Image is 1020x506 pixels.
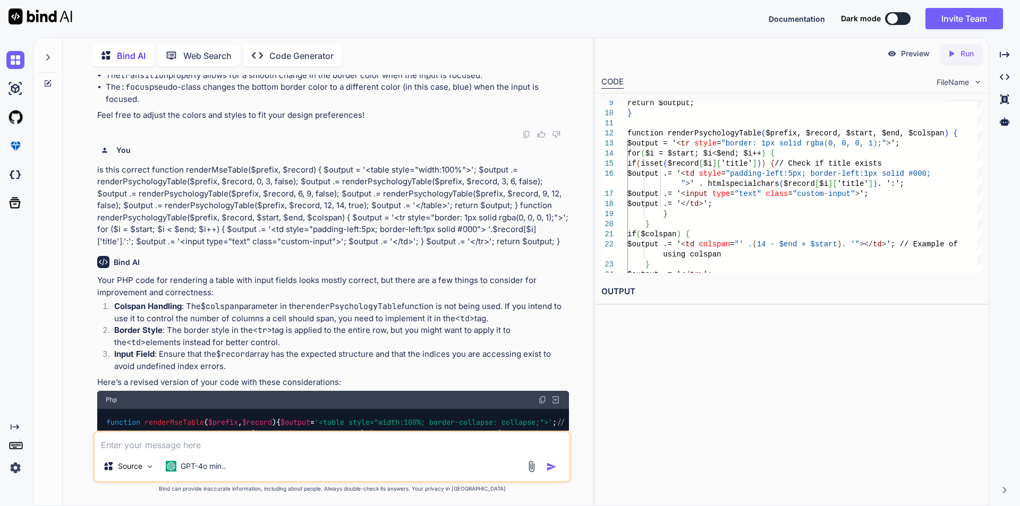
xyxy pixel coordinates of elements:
span: '<table style="width:100%; border-collapse: collapse;">' [314,418,552,427]
span: tr [681,139,690,148]
div: 23 [601,260,614,270]
p: Web Search [183,49,232,62]
span: ( [752,240,756,248]
img: chat [6,51,24,69]
span: [ [717,159,721,168]
code: renderPsychologyTable [301,301,402,312]
span: Dark mode [841,13,881,24]
span: ( [641,149,645,158]
span: Documentation [769,14,825,23]
div: 11 [601,118,614,128]
span: 0, 0, 0, 1 [828,139,873,148]
div: 24 [601,270,614,280]
div: 21 [601,229,614,239]
span: ] [712,159,716,168]
span: $output .= ' [627,169,681,178]
strong: Colspan Handling [114,301,182,311]
span: '; [703,270,712,279]
span: < [712,149,716,158]
button: Documentation [769,13,825,24]
span: > [685,179,690,188]
span: ) [837,240,841,248]
span: ] [868,179,872,188]
div: 15 [601,159,614,169]
span: ( [663,159,667,168]
span: td [685,240,694,248]
span: $prefix [208,418,238,427]
div: 13 [601,139,614,149]
h6: You [116,145,131,156]
span: } [627,109,632,117]
span: ( [636,159,640,168]
p: is this correct function renderMseTable($prefix, $record) { $output = '<table style="width:100%">... [97,164,569,248]
span: if [627,230,636,238]
span: "' . [734,240,752,248]
span: renderPsychologyTable [161,428,250,438]
span: " [681,179,685,188]
div: 17 [601,189,614,199]
code: $record [216,349,250,359]
p: Bind AI [117,49,146,62]
div: 10 [601,108,614,118]
span: . '" [841,240,860,248]
span: "border: 1px solid rgba [721,139,823,148]
p: : Ensure that the array has the expected structure and that the indices you are accessing exist t... [114,348,569,372]
span: ' . htmlspecialchars [690,179,779,188]
span: $i = $start; $i [645,149,712,158]
img: like [537,130,546,139]
span: < [681,190,685,198]
span: } [663,210,667,218]
span: [ [815,179,819,188]
div: 14 [601,149,614,159]
span: renderPsychologyTable [407,428,497,438]
img: darkCloudIdeIcon [6,166,24,184]
span: </ [681,200,690,208]
span: ] [752,159,756,168]
p: Your PHP code for rendering a table with input fields looks mostly correct, but there are a few t... [97,275,569,298]
span: $output .= ' [627,240,681,248]
div: 18 [601,199,614,209]
code: <td> [126,337,146,348]
span: colspan [699,240,730,248]
strong: Border Style [114,325,163,335]
span: . ':'; [877,179,904,188]
span: ) [761,159,766,168]
span: { [953,129,957,138]
span: $output [369,428,399,438]
span: } [645,260,649,269]
span: 'title' [721,159,752,168]
span: false [339,428,361,438]
span: type [712,190,730,198]
img: Bind AI [8,8,72,24]
div: 12 [601,128,614,139]
span: , [208,418,272,427]
span: < [676,139,681,148]
span: > [855,190,859,198]
span: if [627,159,636,168]
span: function [106,418,140,427]
div: 20 [601,219,614,229]
span: 14 - $end + $start [756,240,837,248]
span: 3 [569,428,573,438]
span: $record [535,428,565,438]
span: ) [873,139,877,148]
img: githubLight [6,108,24,126]
span: '; [890,139,899,148]
span: style [699,169,721,178]
span: > [886,139,890,148]
span: using colspan [663,250,721,259]
span: ) [873,179,877,188]
img: Open in Browser [551,395,560,405]
p: : The border style in the tag is applied to the entire row, but you might want to apply it to the... [114,324,569,348]
strong: Input Field [114,349,155,359]
span: // Check if title exists [775,159,882,168]
span: } [645,220,649,228]
span: renderMseTable [144,418,204,427]
span: ) [756,159,761,168]
span: $record [242,418,272,427]
span: "custom-input" [793,190,855,198]
code: transition [121,70,168,81]
span: $record [288,428,318,438]
span: > [699,270,703,279]
span: > [699,200,703,208]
